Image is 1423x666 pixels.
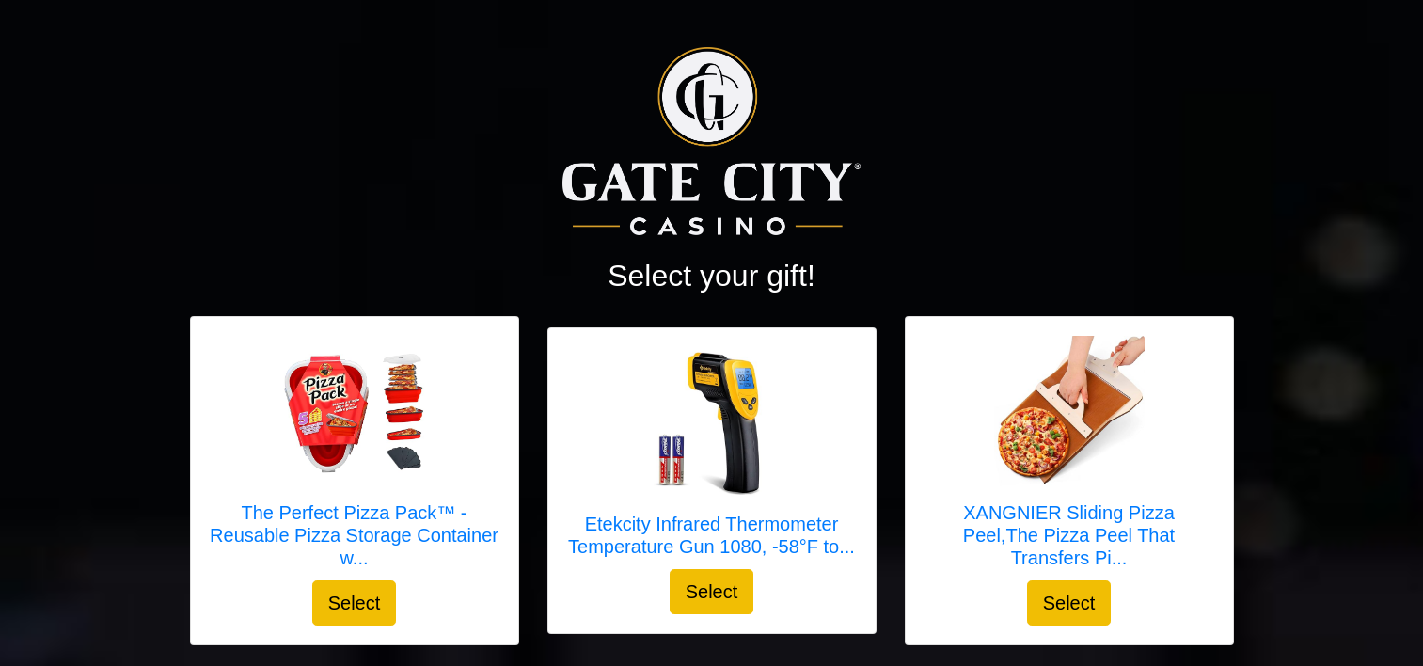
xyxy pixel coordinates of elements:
[925,501,1214,569] h5: XANGNIER Sliding Pizza Peel,The Pizza Peel That Transfers Pi...
[210,336,499,580] a: The Perfect Pizza Pack™ - Reusable Pizza Storage Container with 5 Microwavable Serving Trays - BP...
[190,258,1234,293] h2: Select your gift!
[312,580,397,626] button: Select
[279,345,430,479] img: The Perfect Pizza Pack™ - Reusable Pizza Storage Container with 5 Microwavable Serving Trays - BP...
[567,513,857,558] h5: Etekcity Infrared Thermometer Temperature Gun 1080, -58°F to...
[670,569,754,614] button: Select
[567,347,857,569] a: Etekcity Infrared Thermometer Temperature Gun 1080, -58°F to 1130°F for Meat Food Pizza Oven Grid...
[1027,580,1112,626] button: Select
[994,336,1145,486] img: XANGNIER Sliding Pizza Peel,The Pizza Peel That Transfers Pizza Perfectly,Super Magic Peel Pizza,...
[637,347,787,498] img: Etekcity Infrared Thermometer Temperature Gun 1080, -58°F to 1130°F for Meat Food Pizza Oven Grid...
[925,336,1214,580] a: XANGNIER Sliding Pizza Peel,The Pizza Peel That Transfers Pizza Perfectly,Super Magic Peel Pizza,...
[562,47,860,235] img: Logo
[210,501,499,569] h5: The Perfect Pizza Pack™ - Reusable Pizza Storage Container w...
